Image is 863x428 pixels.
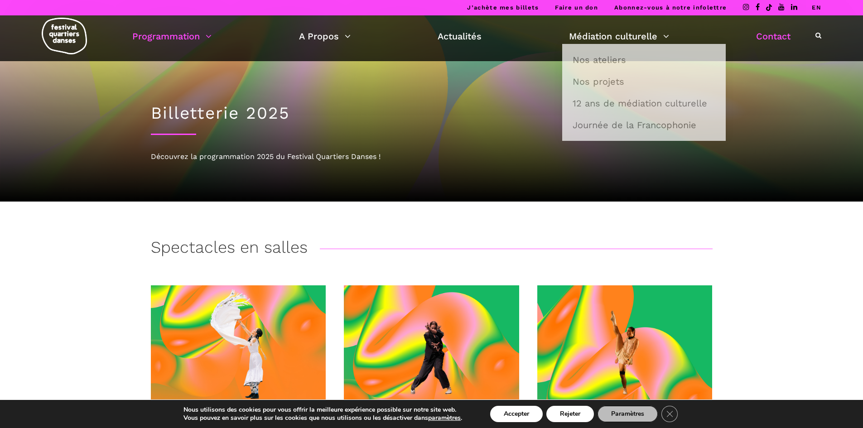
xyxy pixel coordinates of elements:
a: Faire un don [555,4,598,11]
a: Contact [756,29,791,44]
div: Découvrez la programmation 2025 du Festival Quartiers Danses ! [151,151,713,163]
p: Nous utilisons des cookies pour vous offrir la meilleure expérience possible sur notre site web. [183,406,462,414]
button: Accepter [490,406,543,422]
button: Close GDPR Cookie Banner [661,406,678,422]
a: Nos ateliers [567,49,721,70]
a: Programmation [132,29,212,44]
a: Médiation culturelle [569,29,669,44]
a: Journée de la Francophonie [567,115,721,135]
a: Abonnez-vous à notre infolettre [614,4,727,11]
a: 12 ans de médiation culturelle [567,93,721,114]
a: A Propos [299,29,351,44]
h1: Billetterie 2025 [151,103,713,123]
p: Vous pouvez en savoir plus sur les cookies que nous utilisons ou les désactiver dans . [183,414,462,422]
a: Actualités [438,29,482,44]
a: Nos projets [567,71,721,92]
a: EN [812,4,821,11]
button: paramètres [428,414,461,422]
button: Rejeter [546,406,594,422]
img: logo-fqd-med [42,18,87,54]
h3: Spectacles en salles [151,238,308,260]
button: Paramètres [598,406,658,422]
a: J’achète mes billets [467,4,539,11]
